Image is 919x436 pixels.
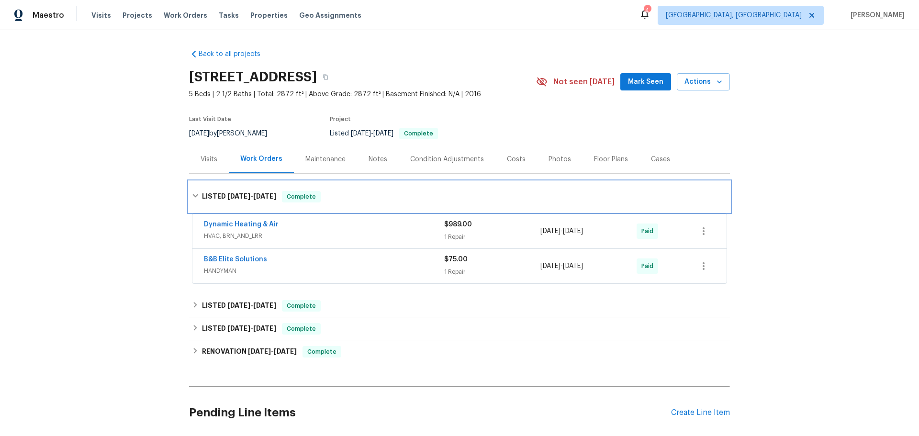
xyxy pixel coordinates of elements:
span: Paid [641,261,657,271]
span: - [540,261,583,271]
span: [DATE] [351,130,371,137]
span: [DATE] [540,263,560,269]
span: [DATE] [540,228,560,235]
a: Back to all projects [189,49,281,59]
span: $989.00 [444,221,472,228]
div: Work Orders [240,154,282,164]
div: 4 [644,6,650,15]
a: B&B Elite Solutions [204,256,267,263]
span: - [540,226,583,236]
span: - [227,302,276,309]
span: [DATE] [253,302,276,309]
span: Complete [283,192,320,201]
span: Visits [91,11,111,20]
span: [DATE] [253,193,276,200]
span: [DATE] [189,130,209,137]
span: Project [330,116,351,122]
div: by [PERSON_NAME] [189,128,279,139]
span: Complete [303,347,340,357]
span: [DATE] [274,348,297,355]
span: [DATE] [563,263,583,269]
span: Properties [250,11,288,20]
span: Last Visit Date [189,116,231,122]
span: Complete [400,131,437,136]
div: 1 Repair [444,232,540,242]
div: LISTED [DATE]-[DATE]Complete [189,294,730,317]
div: Costs [507,155,526,164]
div: RENOVATION [DATE]-[DATE]Complete [189,340,730,363]
div: LISTED [DATE]-[DATE]Complete [189,181,730,212]
span: HANDYMAN [204,266,444,276]
span: $75.00 [444,256,468,263]
h2: Pending Line Items [189,391,671,435]
span: [DATE] [373,130,393,137]
span: Work Orders [164,11,207,20]
span: HVAC, BRN_AND_LRR [204,231,444,241]
div: Create Line Item [671,408,730,417]
span: Projects [123,11,152,20]
div: Maintenance [305,155,346,164]
span: [DATE] [563,228,583,235]
h6: LISTED [202,191,276,202]
span: Complete [283,301,320,311]
button: Copy Address [317,68,334,86]
span: Not seen [DATE] [553,77,615,87]
span: [DATE] [227,325,250,332]
span: [PERSON_NAME] [847,11,905,20]
span: - [351,130,393,137]
div: Floor Plans [594,155,628,164]
span: - [227,325,276,332]
h6: RENOVATION [202,346,297,358]
span: Geo Assignments [299,11,361,20]
span: [GEOGRAPHIC_DATA], [GEOGRAPHIC_DATA] [666,11,802,20]
span: Paid [641,226,657,236]
div: Photos [549,155,571,164]
div: Visits [201,155,217,164]
div: Notes [369,155,387,164]
span: - [248,348,297,355]
button: Actions [677,73,730,91]
h6: LISTED [202,323,276,335]
span: [DATE] [227,302,250,309]
div: Cases [651,155,670,164]
div: 1 Repair [444,267,540,277]
span: Tasks [219,12,239,19]
h2: [STREET_ADDRESS] [189,72,317,82]
span: [DATE] [248,348,271,355]
span: Maestro [33,11,64,20]
span: Complete [283,324,320,334]
span: [DATE] [227,193,250,200]
span: Listed [330,130,438,137]
h6: LISTED [202,300,276,312]
button: Mark Seen [620,73,671,91]
span: [DATE] [253,325,276,332]
a: Dynamic Heating & Air [204,221,279,228]
span: Actions [684,76,722,88]
div: Condition Adjustments [410,155,484,164]
span: - [227,193,276,200]
div: LISTED [DATE]-[DATE]Complete [189,317,730,340]
span: Mark Seen [628,76,663,88]
span: 5 Beds | 2 1/2 Baths | Total: 2872 ft² | Above Grade: 2872 ft² | Basement Finished: N/A | 2016 [189,89,536,99]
